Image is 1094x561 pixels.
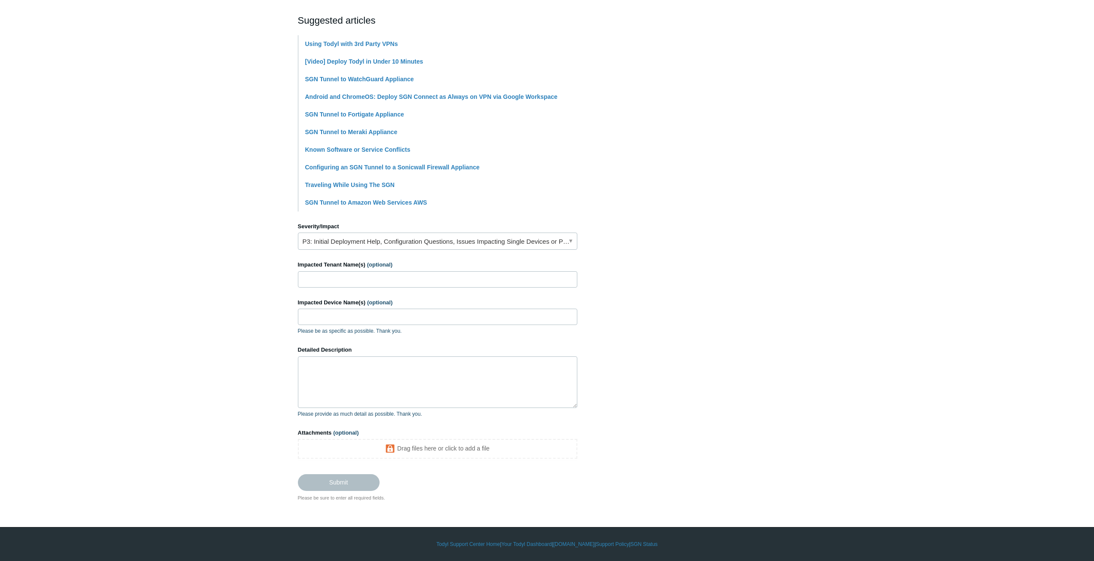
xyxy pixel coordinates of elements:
[553,540,594,548] a: [DOMAIN_NAME]
[305,58,423,65] a: [Video] Deploy Todyl in Under 10 Minutes
[298,346,577,354] label: Detailed Description
[596,540,629,548] a: Support Policy
[298,233,577,250] a: P3: Initial Deployment Help, Configuration Questions, Issues Impacting Single Devices or Past Out...
[436,540,500,548] a: Todyl Support Center Home
[298,540,797,548] div: | | | |
[305,76,414,83] a: SGN Tunnel to WatchGuard Appliance
[631,540,658,548] a: SGN Status
[298,261,577,269] label: Impacted Tenant Name(s)
[305,129,398,135] a: SGN Tunnel to Meraki Appliance
[367,299,392,306] span: (optional)
[298,410,577,418] p: Please provide as much detail as possible. Thank you.
[298,327,577,335] p: Please be as specific as possible. Thank you.
[298,494,577,502] div: Please be sure to enter all required fields.
[305,164,480,171] a: Configuring an SGN Tunnel to a Sonicwall Firewall Appliance
[298,429,577,437] label: Attachments
[305,146,411,153] a: Known Software or Service Conflicts
[305,199,427,206] a: SGN Tunnel to Amazon Web Services AWS
[298,298,577,307] label: Impacted Device Name(s)
[305,111,404,118] a: SGN Tunnel to Fortigate Appliance
[305,181,395,188] a: Traveling While Using The SGN
[367,261,392,268] span: (optional)
[333,429,359,436] span: (optional)
[298,13,577,28] h2: Suggested articles
[501,540,552,548] a: Your Todyl Dashboard
[298,474,380,490] input: Submit
[305,93,558,100] a: Android and ChromeOS: Deploy SGN Connect as Always on VPN via Google Workspace
[305,40,398,47] a: Using Todyl with 3rd Party VPNs
[298,222,577,231] label: Severity/Impact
